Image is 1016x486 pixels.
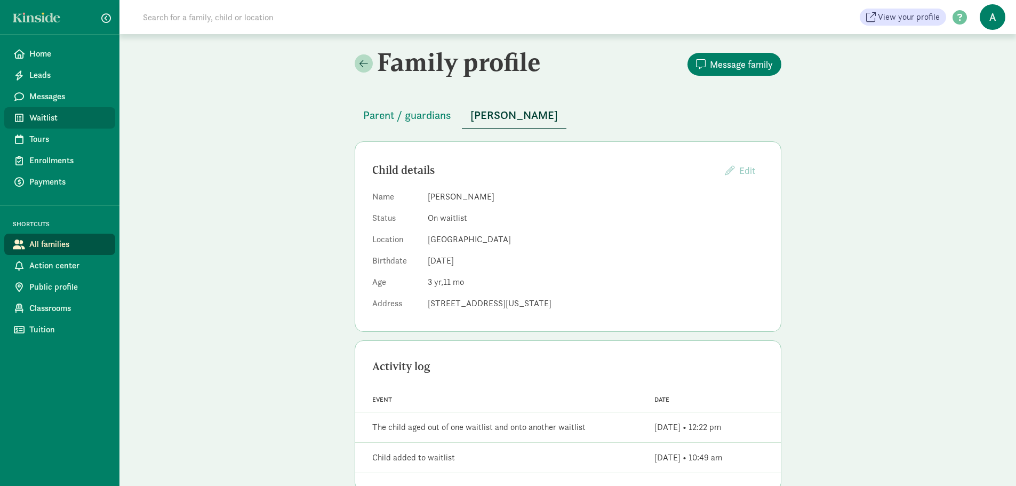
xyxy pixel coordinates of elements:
[654,396,669,403] span: Date
[4,43,115,65] a: Home
[29,238,107,251] span: All families
[4,255,115,276] a: Action center
[428,212,764,225] dd: On waitlist
[355,47,566,77] h2: Family profile
[372,233,419,250] dt: Location
[428,190,764,203] dd: [PERSON_NAME]
[4,129,115,150] a: Tours
[29,69,107,82] span: Leads
[4,319,115,340] a: Tuition
[4,150,115,171] a: Enrollments
[29,281,107,293] span: Public profile
[4,276,115,298] a: Public profile
[29,90,107,103] span: Messages
[372,358,764,375] div: Activity log
[29,259,107,272] span: Action center
[428,297,764,310] dd: [STREET_ADDRESS][US_STATE]
[372,396,392,403] span: Event
[739,164,755,177] span: Edit
[428,255,454,266] span: [DATE]
[428,276,443,288] span: 3
[963,435,1016,486] iframe: Chat Widget
[462,109,566,122] a: [PERSON_NAME]
[372,276,419,293] dt: Age
[372,297,419,314] dt: Address
[717,159,764,182] button: Edit
[137,6,436,28] input: Search for a family, child or location
[462,102,566,129] button: [PERSON_NAME]
[372,421,586,434] div: The child aged out of one waitlist and onto another waitlist
[355,102,460,128] button: Parent / guardians
[372,190,419,208] dt: Name
[4,107,115,129] a: Waitlist
[372,162,717,179] div: Child details
[428,233,764,246] dd: [GEOGRAPHIC_DATA]
[4,298,115,319] a: Classrooms
[710,57,773,71] span: Message family
[687,53,781,76] button: Message family
[29,302,107,315] span: Classrooms
[29,47,107,60] span: Home
[363,107,451,124] span: Parent / guardians
[372,254,419,272] dt: Birthdate
[4,86,115,107] a: Messages
[29,111,107,124] span: Waitlist
[470,107,558,124] span: [PERSON_NAME]
[443,276,464,288] span: 11
[4,65,115,86] a: Leads
[860,9,946,26] a: View your profile
[29,154,107,167] span: Enrollments
[4,171,115,193] a: Payments
[654,451,722,464] div: [DATE] • 10:49 am
[372,451,455,464] div: Child added to waitlist
[372,212,419,229] dt: Status
[29,133,107,146] span: Tours
[980,4,1005,30] span: A
[355,109,460,122] a: Parent / guardians
[29,323,107,336] span: Tuition
[654,421,721,434] div: [DATE] • 12:22 pm
[29,176,107,188] span: Payments
[878,11,940,23] span: View your profile
[4,234,115,255] a: All families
